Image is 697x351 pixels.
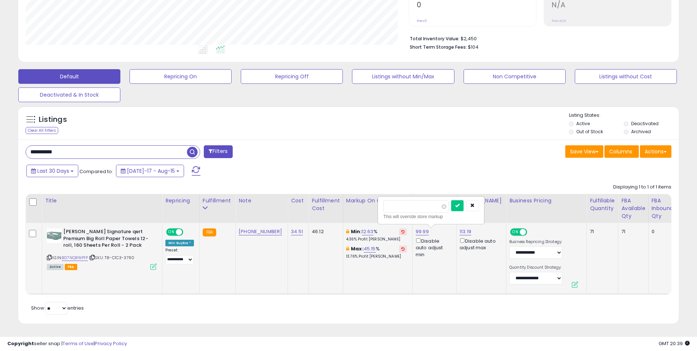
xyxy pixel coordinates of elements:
[410,36,460,42] b: Total Inventory Value:
[590,197,615,212] div: Fulfillable Quantity
[621,197,645,220] div: FBA Available Qty
[609,148,632,155] span: Columns
[239,228,282,235] a: [PHONE_NUMBER]
[552,1,671,11] h2: N/A
[130,69,232,84] button: Repricing On
[383,213,479,220] div: This will override store markup
[509,265,562,270] label: Quantity Discount Strategy:
[511,229,520,235] span: ON
[79,168,113,175] span: Compared to:
[351,245,364,252] b: Max:
[590,228,612,235] div: 71
[362,228,374,235] a: 12.63
[576,128,603,135] label: Out of Stock
[31,305,84,311] span: Show: entries
[63,340,94,347] a: Terms of Use
[346,197,409,205] div: Markup on Cost
[203,228,216,236] small: FBA
[652,197,674,220] div: FBA inbound Qty
[417,19,427,23] small: Prev: 0
[203,197,232,205] div: Fulfillment
[241,69,343,84] button: Repricing Off
[576,120,590,127] label: Active
[239,197,285,205] div: Note
[291,228,303,235] a: 34.51
[552,19,566,23] small: Prev: N/A
[18,87,120,102] button: Deactivated & In Stock
[26,165,78,177] button: Last 30 Days
[343,194,412,223] th: The percentage added to the cost of goods (COGS) that forms the calculator for Min & Max prices.
[575,69,677,84] button: Listings without Cost
[526,229,538,235] span: OFF
[604,145,639,158] button: Columns
[569,112,679,119] p: Listing States:
[631,120,659,127] label: Deactivated
[89,255,134,261] span: | SKU: T8-C1C3-37R0
[659,340,690,347] span: 2025-09-16 20:39 GMT
[165,240,194,246] div: Win BuyBox *
[460,197,503,205] div: [PERSON_NAME]
[364,245,376,253] a: 45.15
[291,197,306,205] div: Cost
[116,165,184,177] button: [DATE]-17 - Aug-15
[37,167,69,175] span: Last 30 Days
[509,197,584,205] div: Business Pricing
[346,246,407,259] div: %
[346,228,407,242] div: %
[312,197,340,212] div: Fulfillment Cost
[95,340,127,347] a: Privacy Policy
[640,145,671,158] button: Actions
[417,1,536,11] h2: 0
[464,69,566,84] button: Non Competitive
[39,115,67,125] h5: Listings
[631,128,651,135] label: Archived
[47,228,61,243] img: 51Fus9basCL._SL40_.jpg
[65,264,77,270] span: FBA
[26,127,58,134] div: Clear All Filters
[47,228,157,269] div: ASIN:
[165,197,196,205] div: Repricing
[509,239,562,244] label: Business Repricing Strategy:
[613,184,671,191] div: Displaying 1 to 1 of 1 items
[7,340,34,347] strong: Copyright
[45,197,159,205] div: Title
[565,145,603,158] button: Save View
[652,228,671,235] div: 0
[460,228,471,235] a: 113.19
[127,167,175,175] span: [DATE]-17 - Aug-15
[204,145,232,158] button: Filters
[47,264,64,270] span: All listings currently available for purchase on Amazon
[468,44,479,51] span: $104
[165,248,194,264] div: Preset:
[352,69,454,84] button: Listings without Min/Max
[410,34,666,42] li: $2,450
[62,255,88,261] a: B07NQRWP1P
[346,254,407,259] p: 13.76% Profit [PERSON_NAME]
[312,228,337,235] div: 46.12
[621,228,642,235] div: 71
[351,228,362,235] b: Min:
[182,229,194,235] span: OFF
[416,237,451,258] div: Disable auto adjust min
[7,340,127,347] div: seller snap | |
[167,229,176,235] span: ON
[18,69,120,84] button: Default
[346,237,407,242] p: 4.36% Profit [PERSON_NAME]
[410,44,467,50] b: Short Term Storage Fees:
[416,228,429,235] a: 99.99
[63,228,152,251] b: [PERSON_NAME] Signature qert Premium Big Roll Paper Towels 12-roll, 160 Sheets Per Roll - 2 Pack
[460,237,501,251] div: Disable auto adjust max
